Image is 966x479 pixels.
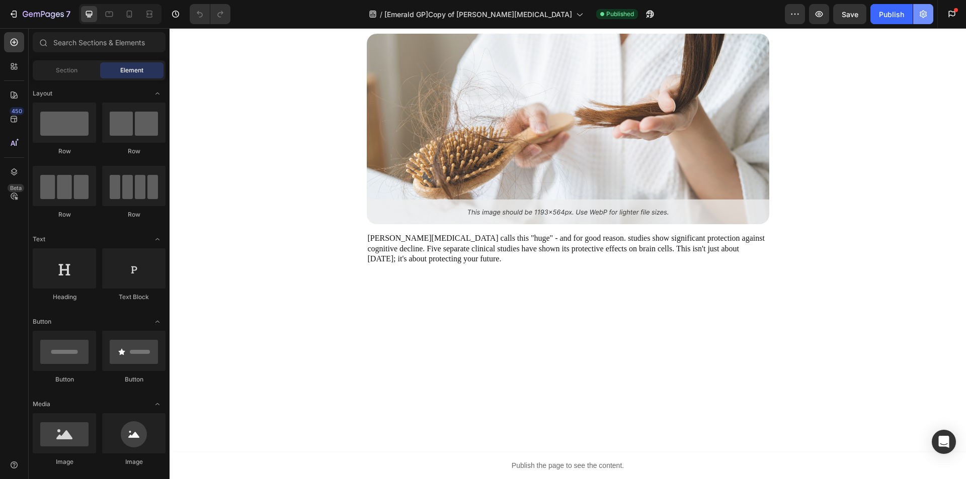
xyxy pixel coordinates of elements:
button: Publish [870,4,913,24]
span: Text [33,235,45,244]
span: Save [842,10,858,19]
span: Toggle open [149,396,166,412]
p: [PERSON_NAME][MEDICAL_DATA] calls this "huge" - and for good reason. studies show significant pro... [198,205,599,236]
span: Element [120,66,143,75]
div: Row [102,210,166,219]
div: Row [102,147,166,156]
span: Toggle open [149,231,166,247]
iframe: Design area [170,28,966,479]
p: 7 [66,8,70,20]
div: Publish [879,9,904,20]
div: Image [102,457,166,466]
input: Search Sections & Elements [33,32,166,52]
div: Open Intercom Messenger [932,430,956,454]
div: 450 [10,107,24,115]
span: Toggle open [149,85,166,102]
div: Heading [33,293,96,302]
span: Layout [33,89,52,98]
div: Undo/Redo [190,4,230,24]
div: Image [33,457,96,466]
div: Button [33,375,96,384]
div: Row [33,210,96,219]
div: Text Block [102,293,166,302]
div: Button [102,375,166,384]
button: Save [833,4,866,24]
div: Beta [8,184,24,192]
div: Row [33,147,96,156]
span: [Emerald GP]Copy of [PERSON_NAME][MEDICAL_DATA] [384,9,572,20]
span: Published [606,10,634,19]
button: 7 [4,4,75,24]
span: Toggle open [149,314,166,330]
span: / [380,9,382,20]
span: Media [33,400,50,409]
span: Section [56,66,77,75]
span: Button [33,317,51,326]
